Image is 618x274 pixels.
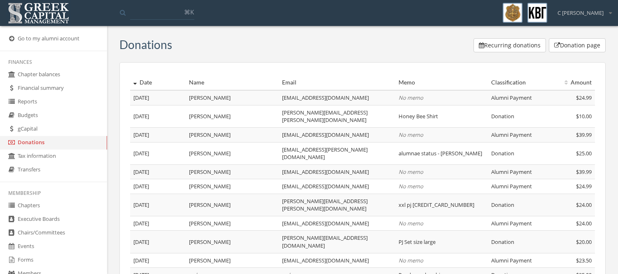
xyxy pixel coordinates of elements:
td: Donation [488,142,548,164]
span: No memo [399,257,423,264]
span: No memo [399,183,423,190]
td: [DATE] [130,253,186,268]
td: [PERSON_NAME] [186,105,279,127]
td: [PERSON_NAME] [186,142,279,164]
th: Memo [395,75,488,90]
td: [DATE] [130,164,186,179]
td: Honey Bee Shirt [395,105,488,127]
button: Recurring donations [473,38,546,52]
td: [EMAIL_ADDRESS][DOMAIN_NAME] [279,164,395,179]
span: $25.00 [576,150,592,157]
td: Donation [488,231,548,253]
td: [DATE] [130,90,186,105]
span: C [PERSON_NAME] [557,9,604,17]
td: [PERSON_NAME] [186,127,279,142]
span: No memo [399,220,423,227]
span: $24.99 [576,183,592,190]
th: Classification [488,75,548,90]
td: [EMAIL_ADDRESS][PERSON_NAME][DOMAIN_NAME] [279,142,395,164]
td: [PERSON_NAME] [186,231,279,253]
td: [PERSON_NAME] [186,90,279,105]
td: [DATE] [130,179,186,194]
td: Alumni Payment [488,216,548,231]
td: [PERSON_NAME][EMAIL_ADDRESS][PERSON_NAME][DOMAIN_NAME] [279,194,395,216]
span: $24.00 [576,201,592,208]
td: [PERSON_NAME][EMAIL_ADDRESS][PERSON_NAME][DOMAIN_NAME] [279,105,395,127]
td: Alumni Payment [488,179,548,194]
span: $10.00 [576,112,592,120]
td: [EMAIL_ADDRESS][DOMAIN_NAME] [279,216,395,231]
span: $20.00 [576,238,592,246]
td: [DATE] [130,105,186,127]
td: [DATE] [130,142,186,164]
td: Donation [488,105,548,127]
td: alumnae status - [PERSON_NAME] [395,142,488,164]
td: [DATE] [130,216,186,231]
h3: Donations [119,38,172,51]
td: [PERSON_NAME][EMAIL_ADDRESS][DOMAIN_NAME] [279,231,395,253]
span: $39.99 [576,168,592,176]
span: $24.99 [576,94,592,101]
th: Name [186,75,279,90]
div: C [PERSON_NAME] [552,3,612,17]
td: PJ Set size large [395,231,488,253]
span: No memo [399,168,423,176]
td: [PERSON_NAME] [186,179,279,194]
td: Alumni Payment [488,127,548,142]
span: $23.50 [576,257,592,264]
td: Alumni Payment [488,253,548,268]
td: [DATE] [130,127,186,142]
td: Alumni Payment [488,90,548,105]
th: Email [279,75,395,90]
td: xxl pj [CREDIT_CARD_NUMBER] [395,194,488,216]
span: No memo [399,131,423,138]
th: Date [130,75,186,90]
span: $39.99 [576,131,592,138]
span: ⌘K [184,8,194,16]
td: [PERSON_NAME] [186,164,279,179]
span: No memo [399,94,423,101]
td: Donation [488,194,548,216]
button: Donation page [549,38,606,52]
td: [EMAIL_ADDRESS][DOMAIN_NAME] [279,253,395,268]
td: [DATE] [130,194,186,216]
span: $24.00 [576,220,592,227]
td: [PERSON_NAME] [186,216,279,231]
td: [DATE] [130,231,186,253]
td: [EMAIL_ADDRESS][DOMAIN_NAME] [279,127,395,142]
td: Alumni Payment [488,164,548,179]
td: [PERSON_NAME] [186,194,279,216]
td: [EMAIL_ADDRESS][DOMAIN_NAME] [279,179,395,194]
td: [PERSON_NAME] [186,253,279,268]
th: Amount [548,75,595,90]
td: [EMAIL_ADDRESS][DOMAIN_NAME] [279,90,395,105]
